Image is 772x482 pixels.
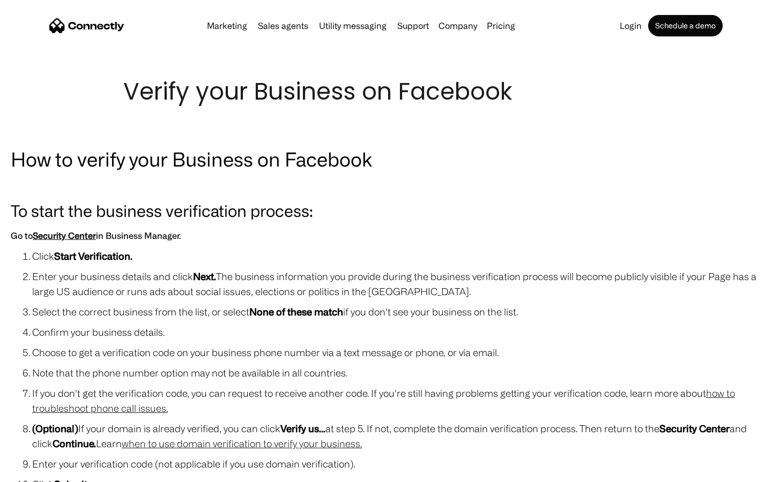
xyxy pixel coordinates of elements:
strong: Next. [193,271,216,282]
h6: Go to in Business Manager. [11,228,761,243]
li: Confirm your business details. [32,325,761,340]
div: Company [439,18,477,33]
aside: Language selected: English [11,463,64,478]
li: Enter your verification code (not applicable if you use domain verification). [32,456,761,471]
strong: Start Verification. [54,251,132,261]
h3: To start the business verification process: [11,198,761,223]
a: Support [393,21,433,30]
li: Choose to get a verification code on your business phone number via a text message or phone, or v... [32,345,761,360]
strong: Verify us... [280,423,325,434]
strong: Security Center [659,423,730,434]
a: Marketing [203,21,251,30]
ul: Language list [21,463,64,478]
a: Security Center [33,231,96,240]
strong: Continue. [53,438,96,449]
a: Login [615,21,646,30]
a: Pricing [482,21,519,30]
h1: Verify your Business on Facebook [123,75,649,108]
li: If you don't get the verification code, you can request to receive another code. If you're still ... [32,386,761,416]
li: Enter your business details and click The business information you provide during the business ve... [32,269,761,299]
li: Click [32,248,761,263]
a: Sales agents [254,21,313,30]
strong: None of these match [249,306,343,317]
li: If your domain is already verified, you can click at step 5. If not, complete the domain verifica... [32,421,761,451]
strong: (Optional) [32,423,78,434]
a: when to use domain verification to verify your business. [122,438,362,449]
a: Schedule a demo [648,15,723,36]
li: Select the correct business from the list, or select if you don't see your business on the list. [32,304,761,319]
a: Utility messaging [315,21,391,30]
div: Company [435,18,480,33]
p: ‍ [11,178,761,193]
li: Note that the phone number option may not be available in all countries. [32,365,761,380]
h2: How to verify your Business on Facebook [11,146,761,172]
a: home [49,18,124,34]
